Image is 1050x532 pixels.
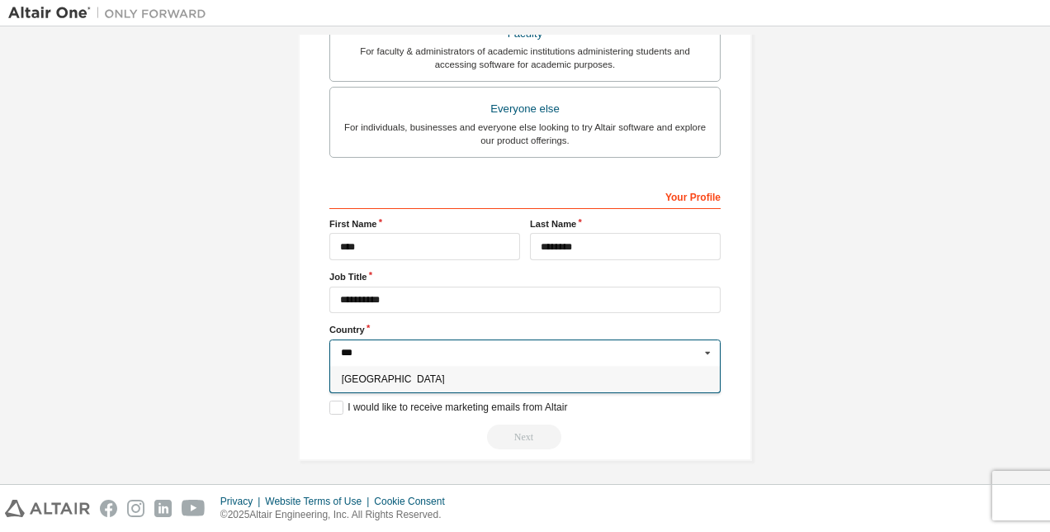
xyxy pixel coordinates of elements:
img: instagram.svg [127,500,144,517]
label: Country [329,323,721,336]
label: First Name [329,217,520,230]
img: Altair One [8,5,215,21]
img: facebook.svg [100,500,117,517]
img: altair_logo.svg [5,500,90,517]
div: For faculty & administrators of academic institutions administering students and accessing softwa... [340,45,710,71]
div: Your Profile [329,183,721,209]
div: For individuals, businesses and everyone else looking to try Altair software and explore our prod... [340,121,710,147]
div: Privacy [220,495,265,508]
p: © 2025 Altair Engineering, Inc. All Rights Reserved. [220,508,455,522]
img: linkedin.svg [154,500,172,517]
img: youtube.svg [182,500,206,517]
div: Website Terms of Use [265,495,374,508]
label: Job Title [329,270,721,283]
div: Cookie Consent [374,495,454,508]
div: Everyone else [340,97,710,121]
label: I would like to receive marketing emails from Altair [329,401,567,415]
label: Last Name [530,217,721,230]
div: Read and acccept EULA to continue [329,425,721,449]
span: [GEOGRAPHIC_DATA] [342,374,709,384]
